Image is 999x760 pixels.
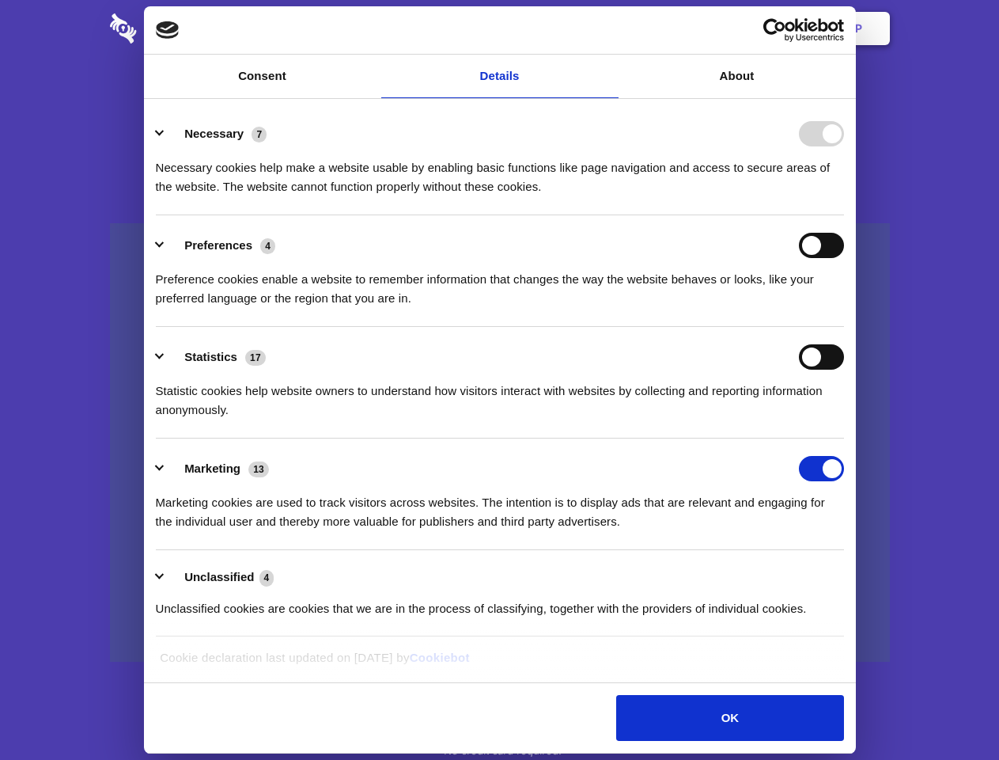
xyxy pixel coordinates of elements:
a: Details [381,55,619,98]
button: Unclassified (4) [156,568,284,587]
div: Cookie declaration last updated on [DATE] by [148,648,851,679]
span: 7 [252,127,267,142]
button: Statistics (17) [156,344,276,370]
div: Unclassified cookies are cookies that we are in the process of classifying, together with the pro... [156,587,844,618]
a: Consent [144,55,381,98]
h1: Eliminate Slack Data Loss. [110,71,890,128]
span: 4 [259,570,274,586]
label: Marketing [184,462,240,475]
div: Necessary cookies help make a website usable by enabling basic functions like page navigation and... [156,146,844,196]
img: logo [156,21,180,39]
a: Contact [641,4,714,53]
h4: Auto-redaction of sensitive data, encrypted data sharing and self-destructing private chats. Shar... [110,144,890,196]
span: 17 [245,350,266,366]
label: Statistics [184,350,237,363]
button: Necessary (7) [156,121,277,146]
iframe: Drift Widget Chat Controller [920,681,980,741]
a: Wistia video thumbnail [110,223,890,663]
button: Preferences (4) [156,233,286,258]
a: Pricing [464,4,533,53]
a: Login [717,4,786,53]
a: Cookiebot [410,651,470,664]
span: 4 [260,238,275,254]
label: Preferences [184,238,252,252]
button: OK [616,695,843,741]
a: Usercentrics Cookiebot - opens in a new window [706,18,844,42]
div: Statistic cookies help website owners to understand how visitors interact with websites by collec... [156,370,844,420]
div: Preference cookies enable a website to remember information that changes the way the website beha... [156,258,844,308]
button: Marketing (13) [156,456,279,481]
img: logo-wordmark-white-trans-d4663122ce5f474addd5e946df7df03e33cb6a1c49d2221995e7729f52c070b2.svg [110,13,245,44]
a: About [619,55,856,98]
span: 13 [248,462,269,477]
div: Marketing cookies are used to track visitors across websites. The intention is to display ads tha... [156,481,844,531]
label: Necessary [184,127,244,140]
